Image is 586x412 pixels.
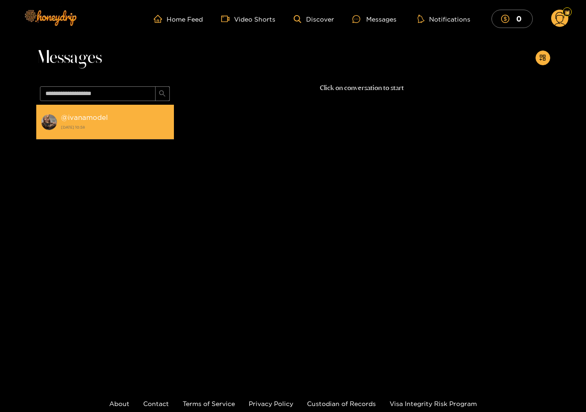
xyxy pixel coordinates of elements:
a: About [109,400,129,407]
a: Video Shorts [221,15,275,23]
a: Terms of Service [183,400,235,407]
button: Notifications [415,14,473,23]
img: conversation [41,114,57,130]
a: Home Feed [154,15,203,23]
button: appstore-add [536,51,550,65]
strong: @ ivanamodel [61,113,108,121]
p: Click on conversation to start [174,83,550,93]
span: Messages [36,47,102,69]
span: appstore-add [539,54,546,62]
mark: 0 [515,14,523,23]
span: video-camera [221,15,234,23]
a: Privacy Policy [249,400,293,407]
a: Custodian of Records [307,400,376,407]
span: search [159,90,166,98]
div: Messages [352,14,396,24]
a: Visa Integrity Risk Program [390,400,477,407]
span: home [154,15,167,23]
button: 0 [491,10,533,28]
strong: [DATE] 10:58 [61,123,169,131]
a: Contact [143,400,169,407]
img: Fan Level [564,10,570,15]
span: dollar [501,15,514,23]
a: Discover [294,15,334,23]
button: search [155,86,170,101]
